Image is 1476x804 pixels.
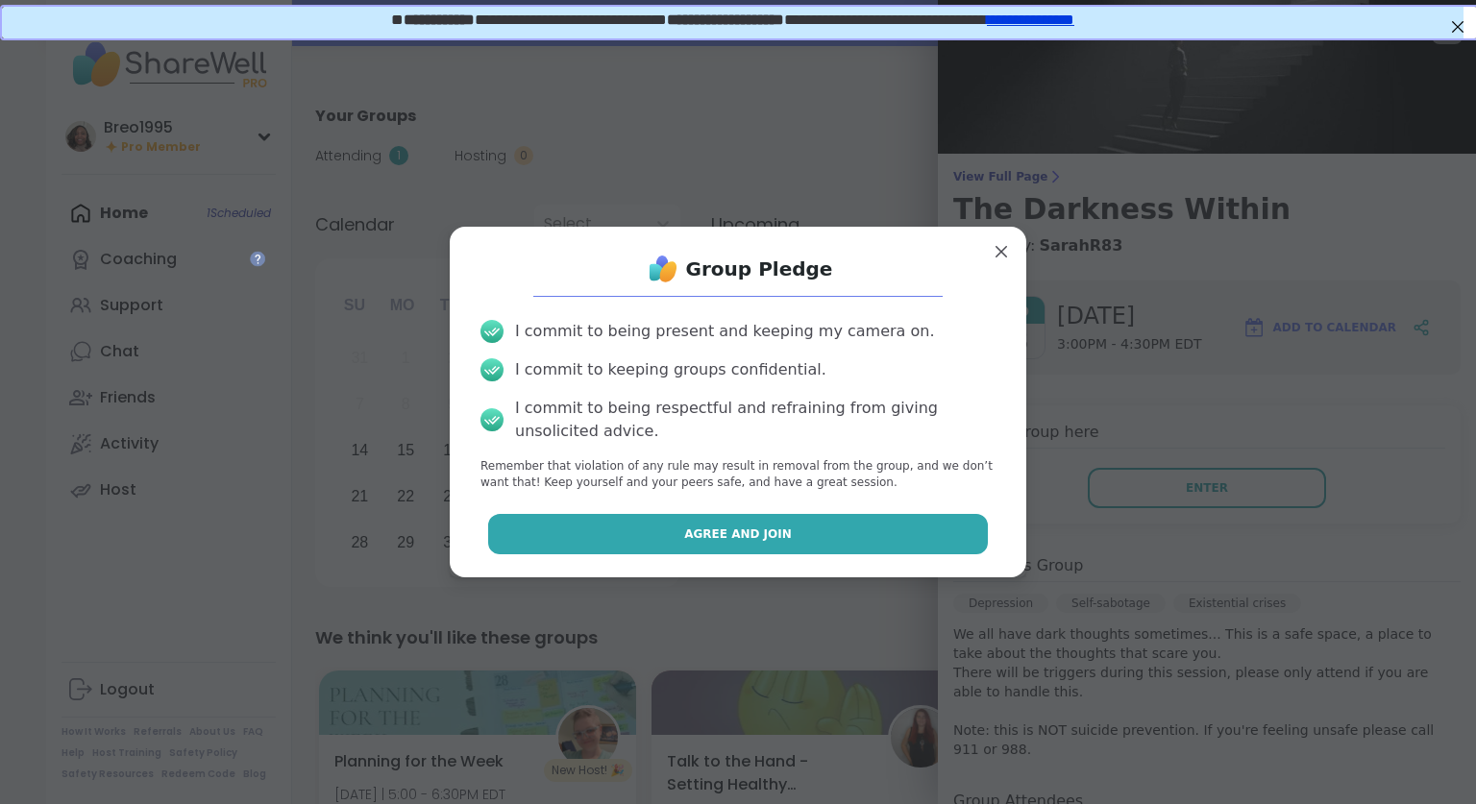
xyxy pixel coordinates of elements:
div: I commit to being present and keeping my camera on. [515,320,934,343]
div: I commit to being respectful and refraining from giving unsolicited advice. [515,397,996,443]
h1: Group Pledge [686,256,833,282]
iframe: Spotlight [250,251,265,266]
div: I commit to keeping groups confidential. [515,358,826,381]
img: ShareWell Logo [644,250,682,288]
p: Remember that violation of any rule may result in removal from the group, and we don’t want that!... [480,458,996,491]
button: Agree and Join [488,514,989,554]
span: Agree and Join [684,525,792,543]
